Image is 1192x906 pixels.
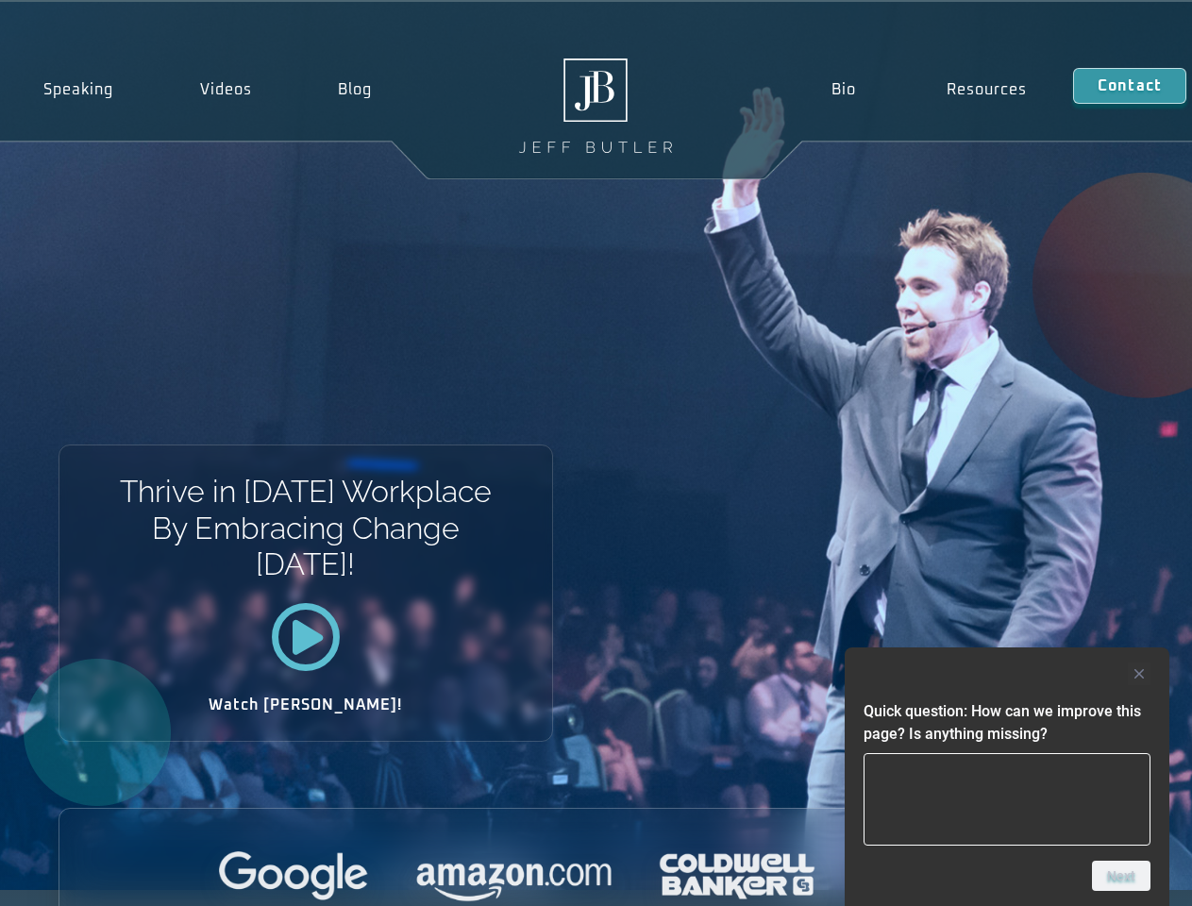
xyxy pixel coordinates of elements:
[1092,861,1150,891] button: Next question
[901,68,1073,111] a: Resources
[864,663,1150,891] div: Quick question: How can we improve this page? Is anything missing?
[785,68,901,111] a: Bio
[864,753,1150,846] textarea: Quick question: How can we improve this page? Is anything missing?
[157,68,295,111] a: Videos
[864,700,1150,746] h2: Quick question: How can we improve this page? Is anything missing?
[126,697,486,713] h2: Watch [PERSON_NAME]!
[294,68,415,111] a: Blog
[1073,68,1186,104] a: Contact
[1098,78,1162,93] span: Contact
[785,68,1072,111] nav: Menu
[118,474,493,582] h1: Thrive in [DATE] Workplace By Embracing Change [DATE]!
[1128,663,1150,685] button: Hide survey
